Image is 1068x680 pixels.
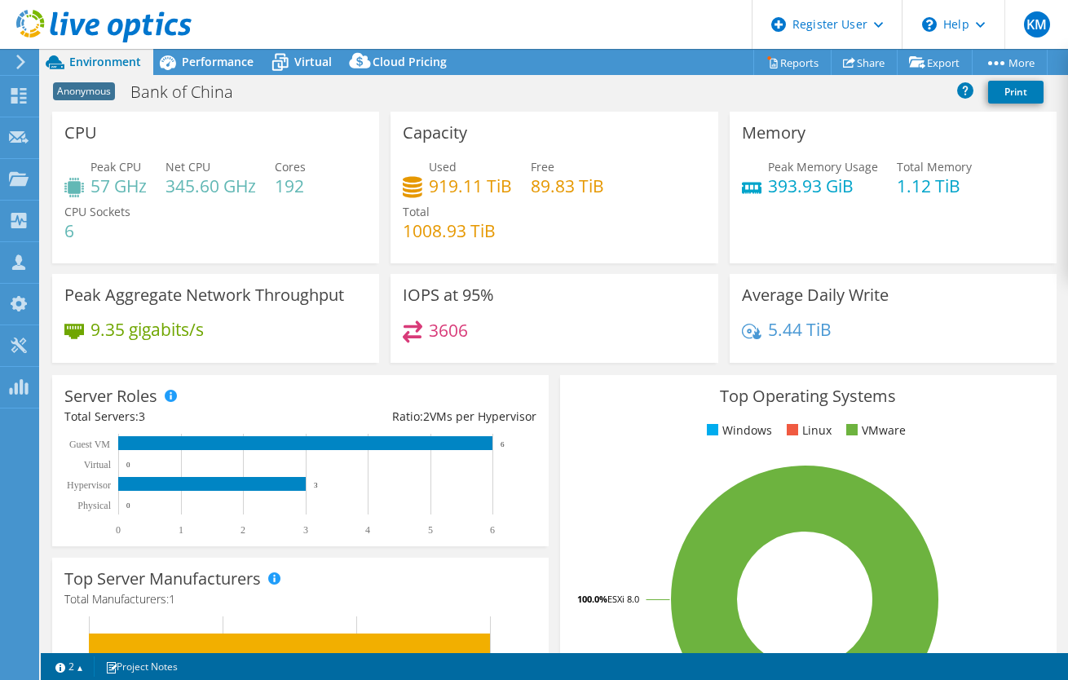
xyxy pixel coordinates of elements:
[169,591,175,607] span: 1
[501,440,505,448] text: 6
[303,524,308,536] text: 3
[831,50,898,75] a: Share
[123,83,258,101] h1: Bank of China
[531,177,604,195] h4: 89.83 TiB
[403,124,467,142] h3: Capacity
[84,459,112,470] text: Virtual
[314,481,318,489] text: 3
[842,422,906,439] li: VMware
[1024,11,1050,38] span: KM
[275,177,306,195] h4: 192
[139,408,145,424] span: 3
[94,656,189,677] a: Project Notes
[897,50,973,75] a: Export
[179,524,183,536] text: 1
[275,159,306,174] span: Cores
[69,54,141,69] span: Environment
[897,159,972,174] span: Total Memory
[64,222,130,240] h4: 6
[753,50,832,75] a: Reports
[429,177,512,195] h4: 919.11 TiB
[64,590,536,608] h4: Total Manufacturers:
[783,422,832,439] li: Linux
[182,54,254,69] span: Performance
[77,500,111,511] text: Physical
[300,408,536,426] div: Ratio: VMs per Hypervisor
[768,159,878,174] span: Peak Memory Usage
[64,124,97,142] h3: CPU
[90,320,204,338] h4: 9.35 gigabits/s
[607,593,639,605] tspan: ESXi 8.0
[897,177,972,195] h4: 1.12 TiB
[165,177,256,195] h4: 345.60 GHz
[572,387,1044,405] h3: Top Operating Systems
[768,177,878,195] h4: 393.93 GiB
[922,17,937,32] svg: \n
[429,321,468,339] h4: 3606
[64,204,130,219] span: CPU Sockets
[403,286,494,304] h3: IOPS at 95%
[90,159,141,174] span: Peak CPU
[69,439,110,450] text: Guest VM
[988,81,1044,104] a: Print
[241,524,245,536] text: 2
[64,286,344,304] h3: Peak Aggregate Network Throughput
[90,177,147,195] h4: 57 GHz
[44,656,95,677] a: 2
[64,408,300,426] div: Total Servers:
[490,524,495,536] text: 6
[373,54,447,69] span: Cloud Pricing
[703,422,772,439] li: Windows
[53,82,115,100] span: Anonymous
[126,461,130,469] text: 0
[972,50,1048,75] a: More
[403,222,496,240] h4: 1008.93 TiB
[126,501,130,510] text: 0
[768,320,832,338] h4: 5.44 TiB
[365,524,370,536] text: 4
[531,159,554,174] span: Free
[64,387,157,405] h3: Server Roles
[294,54,332,69] span: Virtual
[742,124,805,142] h3: Memory
[577,593,607,605] tspan: 100.0%
[403,204,430,219] span: Total
[116,524,121,536] text: 0
[67,479,111,491] text: Hypervisor
[423,408,430,424] span: 2
[429,159,457,174] span: Used
[428,524,433,536] text: 5
[165,159,210,174] span: Net CPU
[742,286,889,304] h3: Average Daily Write
[64,570,261,588] h3: Top Server Manufacturers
